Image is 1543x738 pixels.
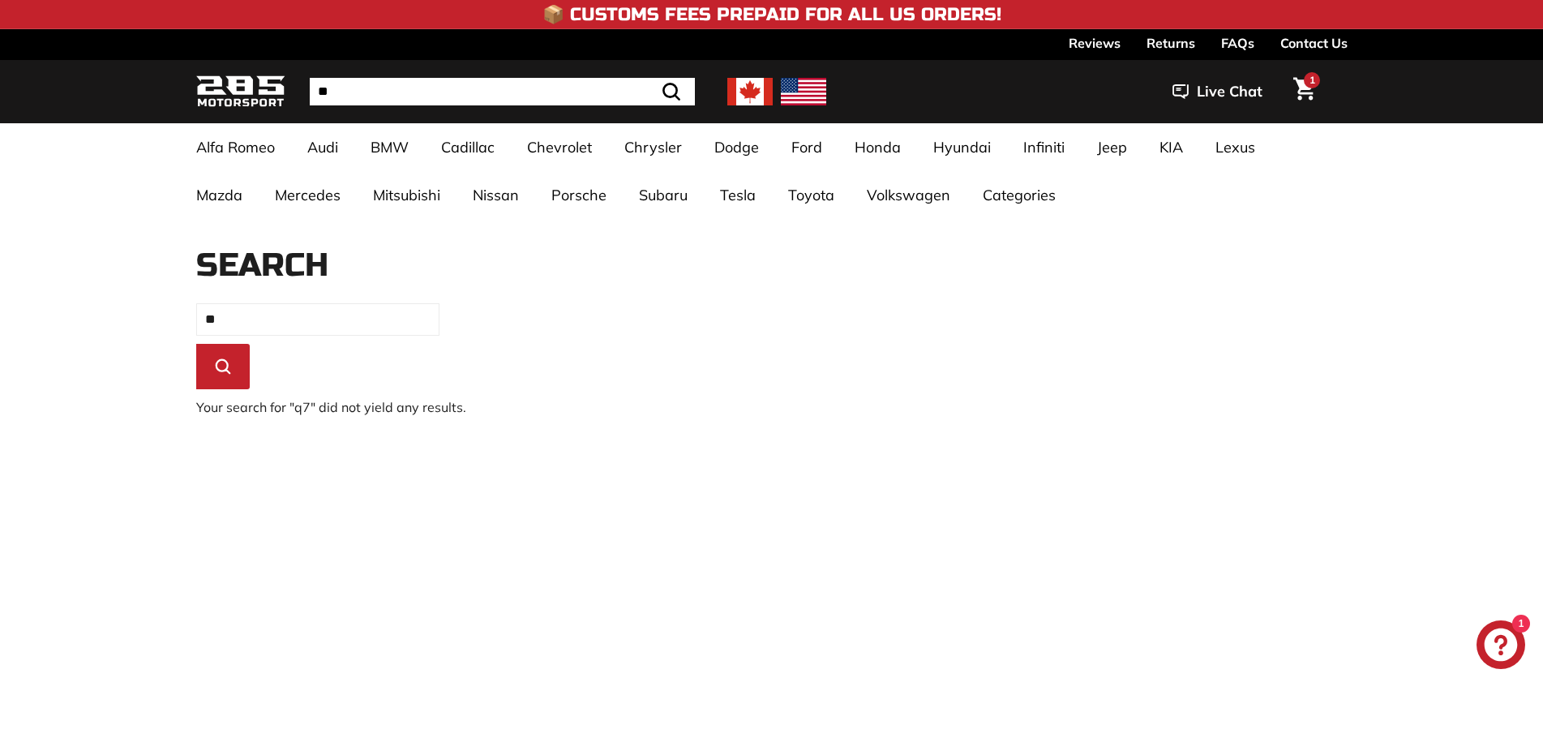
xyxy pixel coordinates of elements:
[1284,64,1325,119] a: Cart
[851,171,967,219] a: Volkswagen
[698,123,775,171] a: Dodge
[1280,29,1348,57] a: Contact Us
[917,123,1007,171] a: Hyundai
[967,171,1072,219] a: Categories
[1147,29,1195,57] a: Returns
[1309,74,1315,86] span: 1
[196,397,1348,417] p: Your search for "q7" did not yield any results.
[1221,29,1254,57] a: FAQs
[1151,71,1284,112] button: Live Chat
[1472,620,1530,673] inbox-online-store-chat: Shopify online store chat
[704,171,772,219] a: Tesla
[1081,123,1143,171] a: Jeep
[608,123,698,171] a: Chrysler
[196,303,439,336] input: Search
[196,247,1348,283] h1: Search
[1007,123,1081,171] a: Infiniti
[196,73,285,111] img: Logo_285_Motorsport_areodynamics_components
[180,123,291,171] a: Alfa Romeo
[1069,29,1121,57] a: Reviews
[259,171,357,219] a: Mercedes
[291,123,354,171] a: Audi
[623,171,704,219] a: Subaru
[535,171,623,219] a: Porsche
[456,171,535,219] a: Nissan
[775,123,838,171] a: Ford
[357,171,456,219] a: Mitsubishi
[542,5,1001,24] h4: 📦 Customs Fees Prepaid for All US Orders!
[1143,123,1199,171] a: KIA
[772,171,851,219] a: Toyota
[1197,81,1262,102] span: Live Chat
[1199,123,1271,171] a: Lexus
[511,123,608,171] a: Chevrolet
[180,171,259,219] a: Mazda
[838,123,917,171] a: Honda
[354,123,425,171] a: BMW
[425,123,511,171] a: Cadillac
[310,78,695,105] input: Search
